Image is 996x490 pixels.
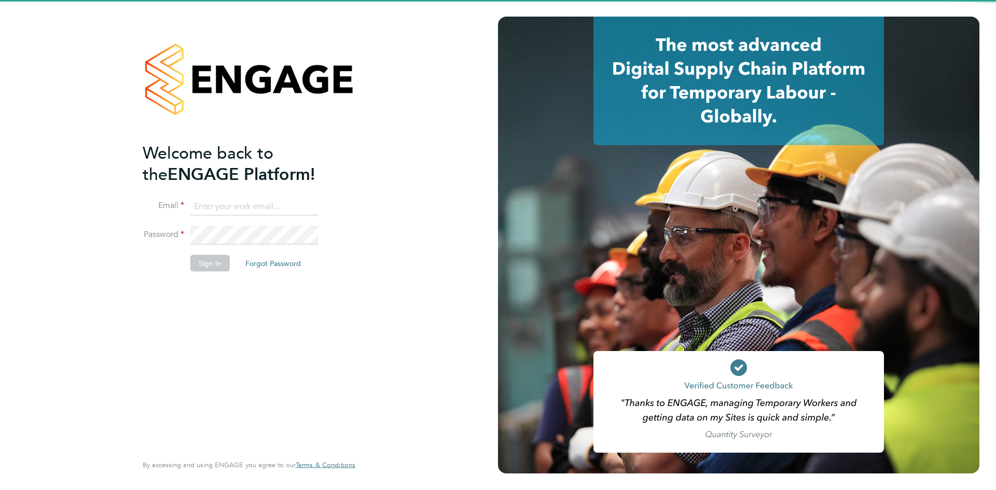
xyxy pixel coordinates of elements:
button: Sign In [190,255,230,272]
h2: ENGAGE Platform! [143,142,345,185]
span: Welcome back to the [143,143,273,184]
label: Password [143,229,184,240]
span: By accessing and using ENGAGE you agree to our [143,460,355,469]
button: Forgot Password [237,255,309,272]
a: Terms & Conditions [296,461,355,469]
input: Enter your work email... [190,197,319,216]
label: Email [143,200,184,211]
